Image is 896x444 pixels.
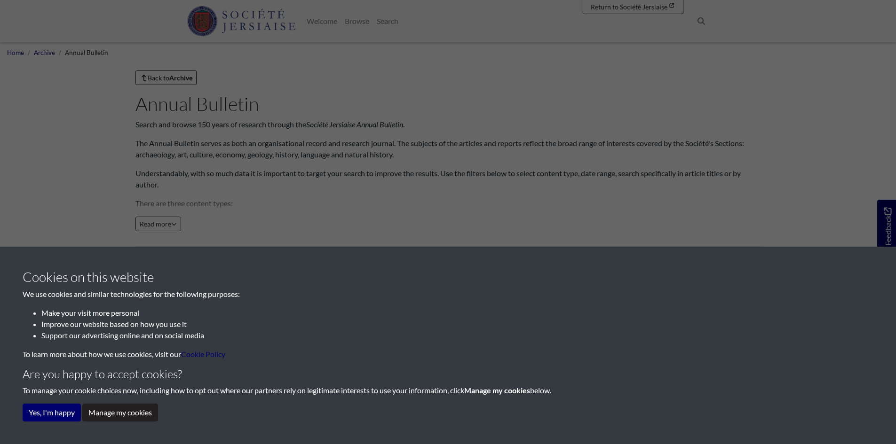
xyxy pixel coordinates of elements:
[23,288,873,300] p: We use cookies and similar technologies for the following purposes:
[181,350,225,358] a: learn more about cookies
[23,385,873,396] p: To manage your cookie choices now, including how to opt out where our partners rely on legitimate...
[82,404,158,421] button: Manage my cookies
[23,367,873,381] h4: Are you happy to accept cookies?
[23,404,81,421] button: Yes, I'm happy
[464,386,530,395] strong: Manage my cookies
[41,330,873,341] li: Support our advertising online and on social media
[23,269,873,285] h3: Cookies on this website
[41,319,873,330] li: Improve our website based on how you use it
[41,307,873,319] li: Make your visit more personal
[23,349,873,360] p: To learn more about how we use cookies, visit our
